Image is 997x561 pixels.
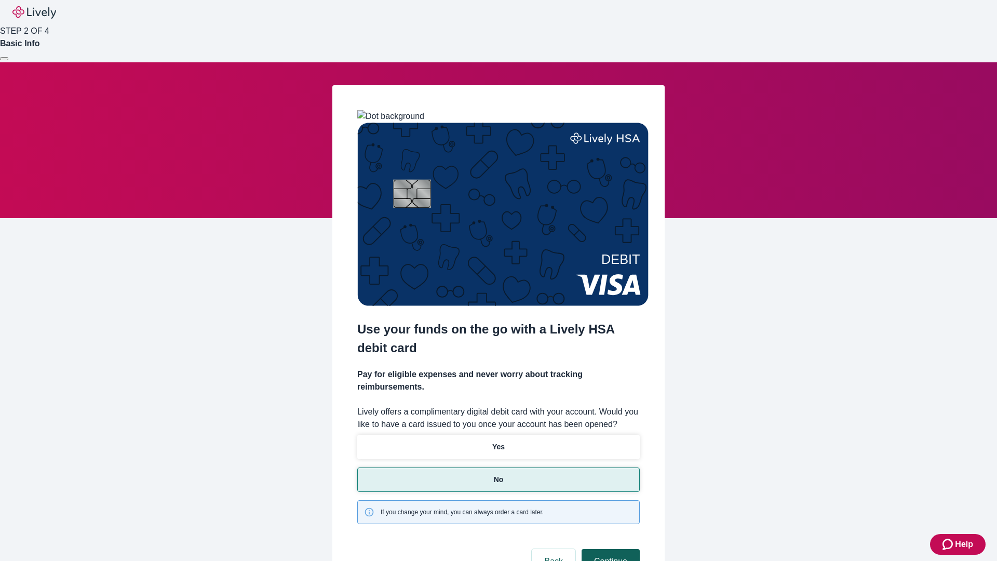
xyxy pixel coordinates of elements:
button: Yes [357,435,640,459]
span: Help [955,538,973,551]
p: No [494,474,504,485]
span: If you change your mind, you can always order a card later. [381,507,544,517]
button: Zendesk support iconHelp [930,534,986,555]
svg: Zendesk support icon [942,538,955,551]
h2: Use your funds on the go with a Lively HSA debit card [357,320,640,357]
p: Yes [492,442,505,452]
button: No [357,468,640,492]
img: Dot background [357,110,424,123]
img: Debit card [357,123,649,306]
label: Lively offers a complimentary digital debit card with your account. Would you like to have a card... [357,406,640,431]
img: Lively [12,6,56,19]
h4: Pay for eligible expenses and never worry about tracking reimbursements. [357,368,640,393]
